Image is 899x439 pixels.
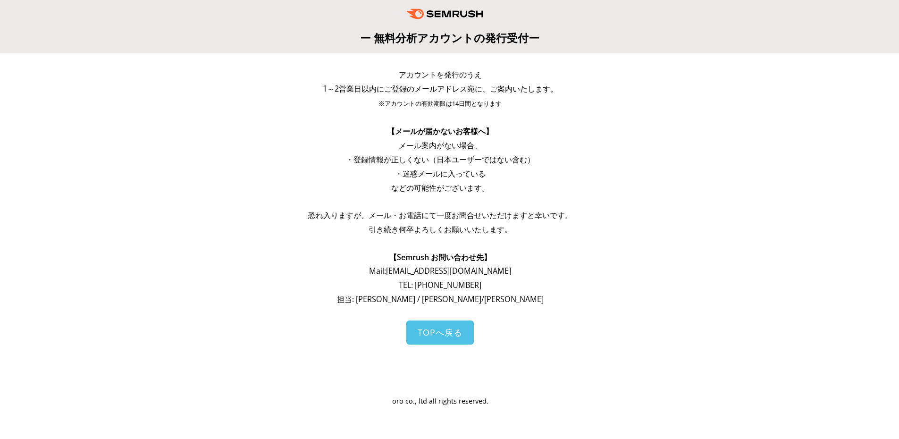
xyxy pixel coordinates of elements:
span: アカウントを発行のうえ [399,69,482,80]
span: ・迷惑メールに入っている [395,169,486,179]
span: 【メールが届かないお客様へ】 [387,126,493,136]
span: 恐れ入りますが、メール・お電話にて一度お問合せいただけますと幸いです。 [308,210,572,220]
span: TOPへ戻る [418,327,462,338]
span: 担当: [PERSON_NAME] / [PERSON_NAME]/[PERSON_NAME] [337,294,544,304]
span: 1～2営業日以内にご登録のメールアドレス宛に、ご案内いたします。 [323,84,558,94]
span: などの可能性がございます。 [391,183,489,193]
span: ※アカウントの有効期限は14日間となります [378,100,502,108]
span: 引き続き何卒よろしくお願いいたします。 [369,224,512,235]
span: ・登録情報が正しくない（日本ユーザーではない含む） [346,154,535,165]
span: TEL: [PHONE_NUMBER] [399,280,481,290]
span: メール案内がない場合、 [399,140,482,151]
span: oro co., ltd all rights reserved. [392,397,488,405]
span: Mail: [EMAIL_ADDRESS][DOMAIN_NAME] [369,266,511,276]
span: ー 無料分析アカウントの発行受付ー [360,30,539,45]
a: TOPへ戻る [406,321,474,345]
span: 【Semrush お問い合わせ先】 [389,252,491,262]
